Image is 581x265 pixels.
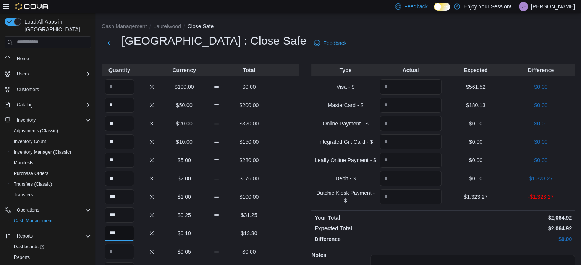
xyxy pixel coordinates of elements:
[14,160,33,166] span: Manifests
[11,126,61,135] a: Adjustments (Classic)
[235,193,264,201] p: $100.00
[314,138,376,146] p: Integrated Gift Card - $
[14,85,42,94] a: Customers
[404,3,427,10] span: Feedback
[235,175,264,182] p: $176.00
[14,244,44,250] span: Dashboards
[380,98,442,113] input: Quantity
[311,247,369,263] h5: Notes
[531,2,575,11] p: [PERSON_NAME]
[514,2,516,11] p: |
[11,137,91,146] span: Inventory Count
[102,23,147,29] button: Cash Management
[11,169,52,178] a: Purchase Orders
[2,84,94,95] button: Customers
[2,205,94,215] button: Operations
[11,216,55,225] a: Cash Management
[11,253,91,262] span: Reports
[314,66,376,74] p: Type
[121,33,306,48] h1: [GEOGRAPHIC_DATA] : Close Safe
[17,71,29,77] span: Users
[2,231,94,241] button: Reports
[14,138,46,145] span: Inventory Count
[170,138,199,146] p: $10.00
[434,3,450,11] input: Dark Mode
[102,35,117,51] button: Next
[11,126,91,135] span: Adjustments (Classic)
[8,241,94,252] a: Dashboards
[14,170,49,177] span: Purchase Orders
[14,206,42,215] button: Operations
[510,175,572,182] p: $1,323.27
[235,211,264,219] p: $31.25
[170,211,199,219] p: $0.25
[510,138,572,146] p: $0.00
[14,69,32,79] button: Users
[14,181,52,187] span: Transfers (Classic)
[445,225,572,232] p: $2,064.92
[105,189,134,204] input: Quantity
[510,83,572,91] p: $0.00
[17,117,36,123] span: Inventory
[464,2,511,11] p: Enjoy Your Session!
[314,175,376,182] p: Debit - $
[314,156,376,164] p: Leafly Online Payment - $
[8,157,94,168] button: Manifests
[14,100,36,109] button: Catalog
[8,168,94,179] button: Purchase Orders
[14,206,91,215] span: Operations
[170,83,199,91] p: $100.00
[14,116,39,125] button: Inventory
[14,149,71,155] span: Inventory Manager (Classic)
[14,85,91,94] span: Customers
[380,171,442,186] input: Quantity
[170,66,199,74] p: Currency
[380,153,442,168] input: Quantity
[11,148,91,157] span: Inventory Manager (Classic)
[14,69,91,79] span: Users
[8,179,94,190] button: Transfers (Classic)
[314,101,376,109] p: MasterCard - $
[8,215,94,226] button: Cash Management
[445,66,507,74] p: Expected
[11,169,91,178] span: Purchase Orders
[188,23,214,29] button: Close Safe
[235,120,264,127] p: $320.00
[510,156,572,164] p: $0.00
[14,128,58,134] span: Adjustments (Classic)
[11,216,91,225] span: Cash Management
[14,100,91,109] span: Catalog
[170,120,199,127] p: $20.00
[14,54,91,63] span: Home
[105,153,134,168] input: Quantity
[17,87,39,93] span: Customers
[2,115,94,125] button: Inventory
[170,175,199,182] p: $2.00
[170,156,199,164] p: $5.00
[445,83,507,91] p: $561.52
[2,69,94,79] button: Users
[2,53,94,64] button: Home
[11,137,49,146] a: Inventory Count
[14,218,52,224] span: Cash Management
[11,242,47,251] a: Dashboards
[14,192,33,198] span: Transfers
[170,230,199,237] p: $0.10
[235,156,264,164] p: $280.00
[445,214,572,222] p: $2,064.92
[380,134,442,149] input: Quantity
[445,138,507,146] p: $0.00
[445,235,572,243] p: $0.00
[11,242,91,251] span: Dashboards
[11,180,55,189] a: Transfers (Classic)
[380,66,442,74] p: Actual
[314,225,442,232] p: Expected Total
[105,134,134,149] input: Quantity
[235,83,264,91] p: $0.00
[510,66,572,74] p: Difference
[311,35,350,51] a: Feedback
[105,226,134,241] input: Quantity
[21,18,91,33] span: Load All Apps in [GEOGRAPHIC_DATA]
[519,2,528,11] div: Dylan Fisher
[314,235,442,243] p: Difference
